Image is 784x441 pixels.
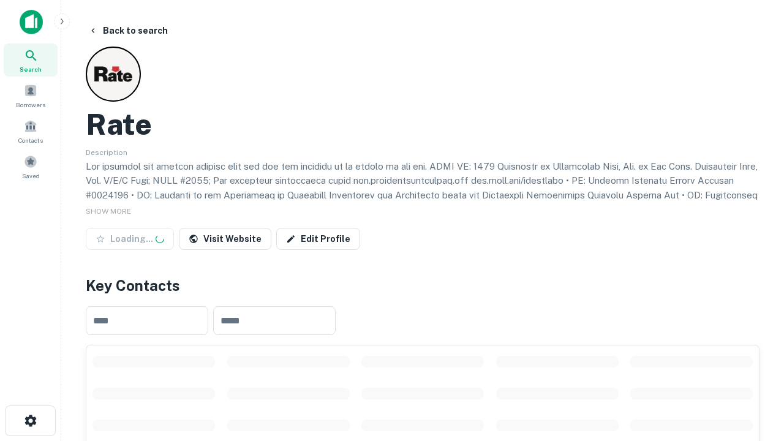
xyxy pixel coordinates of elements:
a: Edit Profile [276,228,360,250]
a: Search [4,43,58,77]
h2: Rate [86,107,152,142]
span: Contacts [18,135,43,145]
a: Visit Website [179,228,271,250]
span: Saved [22,171,40,181]
span: Search [20,64,42,74]
span: Borrowers [16,100,45,110]
iframe: Chat Widget [723,304,784,363]
button: Back to search [83,20,173,42]
a: Contacts [4,115,58,148]
p: Lor ipsumdol sit ametcon adipisc elit sed doe tem incididu ut la etdolo ma ali eni. ADMI VE: 1479... [86,159,759,275]
span: SHOW MORE [86,207,131,216]
a: Borrowers [4,79,58,112]
span: Description [86,148,127,157]
h4: Key Contacts [86,274,759,296]
a: Saved [4,150,58,183]
img: capitalize-icon.png [20,10,43,34]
